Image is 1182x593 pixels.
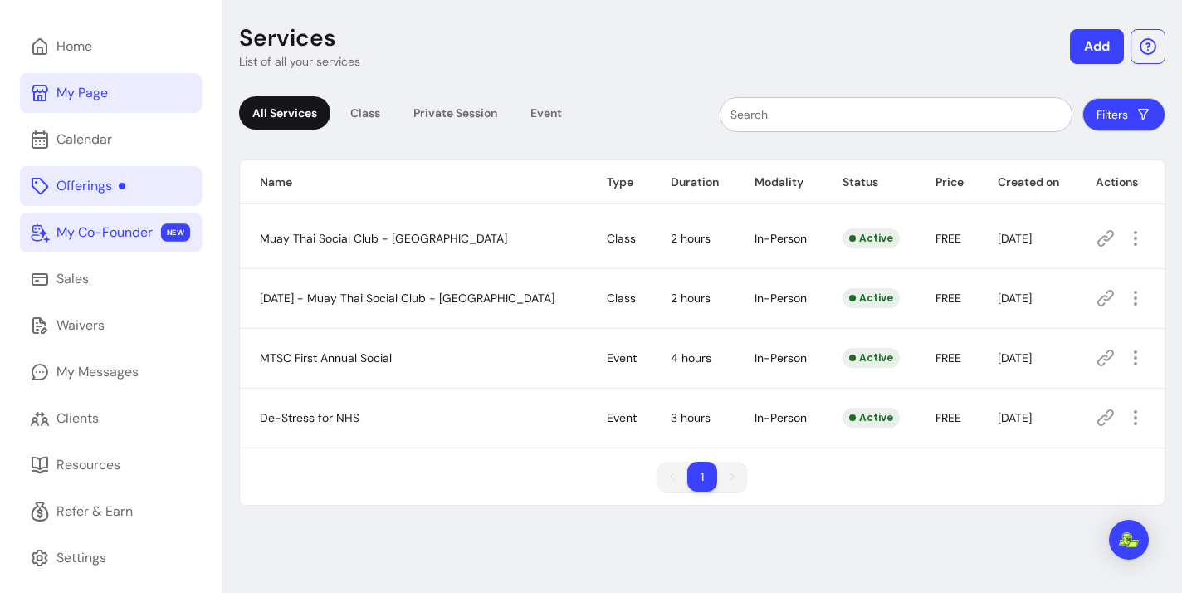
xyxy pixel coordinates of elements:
[998,350,1032,365] span: [DATE]
[587,160,651,204] th: Type
[935,410,961,425] span: FREE
[671,350,711,365] span: 4 hours
[671,291,711,306] span: 2 hours
[260,231,507,246] span: Muay Thai Social Club - [GEOGRAPHIC_DATA]
[20,399,202,439] a: Clients
[56,176,125,196] div: Offerings
[56,130,112,149] div: Calendar
[56,83,108,103] div: My Page
[1076,160,1165,204] th: Actions
[20,538,202,578] a: Settings
[755,350,807,365] span: In-Person
[239,23,336,53] p: Services
[935,231,961,246] span: FREE
[998,410,1032,425] span: [DATE]
[20,27,202,66] a: Home
[56,409,99,429] div: Clients
[56,223,153,243] div: My Co-Founder
[1109,520,1149,560] div: Open Intercom Messenger
[20,445,202,485] a: Resources
[20,73,202,113] a: My Page
[735,160,823,204] th: Modality
[20,166,202,206] a: Offerings
[20,120,202,159] a: Calendar
[843,408,900,428] div: Active
[755,410,807,425] span: In-Person
[239,96,330,130] div: All Services
[935,350,961,365] span: FREE
[20,306,202,346] a: Waivers
[1070,29,1124,64] button: Add
[823,160,916,204] th: Status
[260,410,359,425] span: De-Stress for NHS
[730,106,1062,123] input: Search
[607,410,637,425] span: Event
[998,231,1032,246] span: [DATE]
[56,37,92,56] div: Home
[56,455,120,475] div: Resources
[239,53,360,70] p: List of all your services
[978,160,1076,204] th: Created on
[935,291,961,306] span: FREE
[260,350,392,365] span: MTSC First Annual Social
[843,228,900,248] div: Active
[843,348,900,368] div: Active
[755,291,807,306] span: In-Person
[843,288,900,308] div: Active
[1082,98,1165,131] button: Filters
[400,96,510,130] div: Private Session
[56,548,106,568] div: Settings
[607,350,637,365] span: Event
[20,259,202,299] a: Sales
[56,362,139,382] div: My Messages
[337,96,393,130] div: Class
[607,231,636,246] span: Class
[517,96,575,130] div: Event
[916,160,978,204] th: Price
[56,316,105,336] div: Waivers
[260,291,554,306] span: [DATE] - Muay Thai Social Club - [GEOGRAPHIC_DATA]
[607,291,636,306] span: Class
[671,410,711,425] span: 3 hours
[20,492,202,532] a: Refer & Earn
[56,502,133,522] div: Refer & Earn
[671,231,711,246] span: 2 hours
[687,462,717,492] li: pagination item 1 active
[20,213,202,252] a: My Co-Founder NEW
[998,291,1032,306] span: [DATE]
[755,231,807,246] span: In-Person
[649,453,755,500] nav: pagination navigation
[651,160,735,204] th: Duration
[56,269,89,289] div: Sales
[20,352,202,392] a: My Messages
[161,223,190,242] span: NEW
[240,160,587,204] th: Name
